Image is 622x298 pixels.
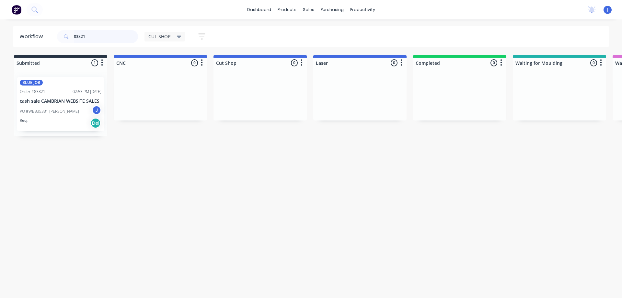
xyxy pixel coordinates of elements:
p: cash sale CAMBRIAN WEBSITE SALES [20,98,101,104]
a: dashboard [244,5,274,15]
div: Workflow [19,33,46,40]
div: sales [300,5,317,15]
div: J [92,105,101,115]
div: Del [90,118,101,128]
span: CUT SHOP [148,33,170,40]
div: BLUE JOBOrder #8382102:53 PM [DATE]cash sale CAMBRIAN WEBSITE SALESPO #WEB35331 [PERSON_NAME]JReq... [17,77,104,131]
div: 02:53 PM [DATE] [73,89,101,95]
div: productivity [347,5,378,15]
p: Req. [20,118,28,123]
div: products [274,5,300,15]
div: BLUE JOB [20,80,43,86]
span: J [607,7,608,13]
p: PO #WEB35331 [PERSON_NAME] [20,109,79,114]
div: Order #83821 [20,89,45,95]
div: purchasing [317,5,347,15]
img: Factory [12,5,21,15]
input: Search for orders... [74,30,138,43]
